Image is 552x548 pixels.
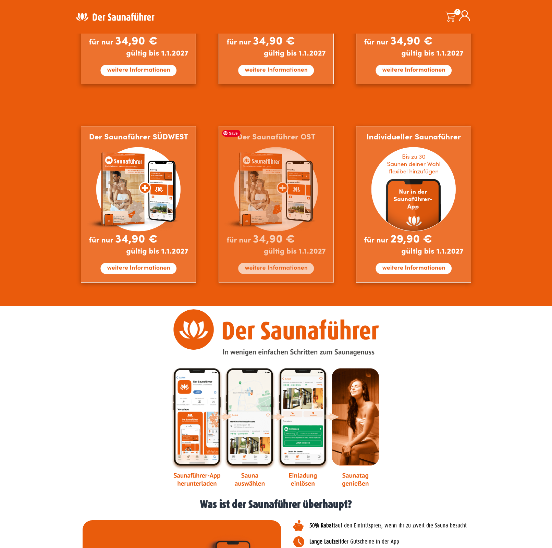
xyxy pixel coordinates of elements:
[309,521,490,530] p: auf den Eintrittspreis, wenn ihr zu zweit die Sauna besucht
[309,522,335,529] b: 50% Rabatt
[222,130,241,137] span: Save
[309,538,341,545] b: Lange Laufzeit
[9,499,543,510] h1: Was ist der Saunaführer überhaupt?
[454,9,461,15] span: 0
[309,537,490,546] p: der Gutscheine in der App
